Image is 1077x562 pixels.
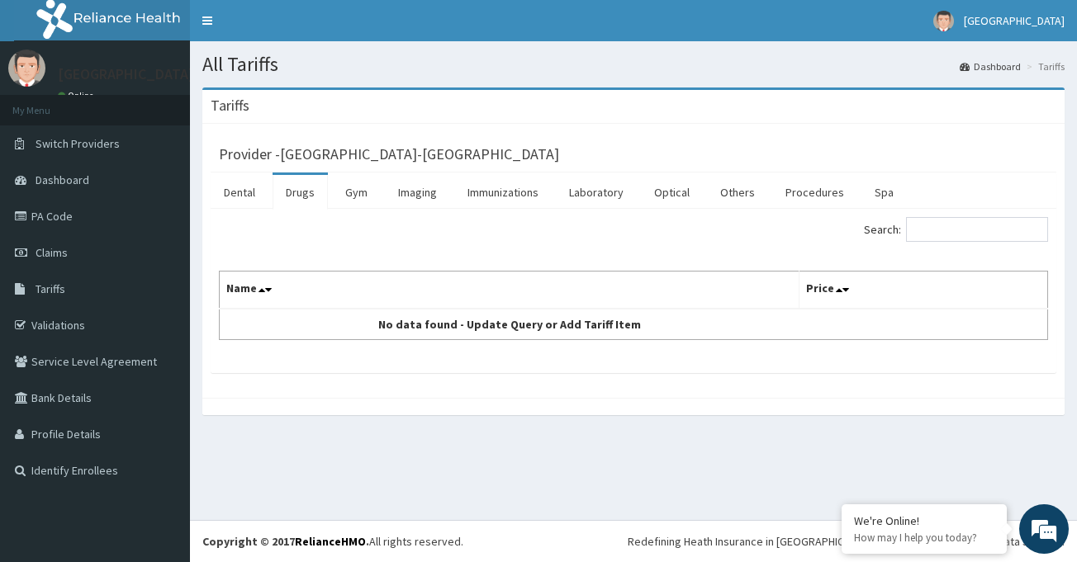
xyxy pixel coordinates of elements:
img: User Image [8,50,45,87]
h3: Provider - [GEOGRAPHIC_DATA]-[GEOGRAPHIC_DATA] [219,147,559,162]
a: Spa [861,175,907,210]
img: User Image [933,11,954,31]
a: Optical [641,175,703,210]
input: Search: [906,217,1048,242]
a: Others [707,175,768,210]
span: Tariffs [36,281,65,296]
h1: All Tariffs [202,54,1065,75]
span: Dashboard [36,172,89,187]
a: Dashboard [960,59,1021,73]
th: Price [799,272,1048,309]
a: Gym [332,175,381,210]
strong: Copyright © 2017 . [202,534,369,549]
a: Immunizations [454,175,552,210]
p: How may I help you today? [854,531,994,545]
a: RelianceHMO [295,534,366,549]
span: [GEOGRAPHIC_DATA] [964,13,1065,28]
th: Name [220,272,799,309]
td: No data found - Update Query or Add Tariff Item [220,309,799,340]
span: Claims [36,245,68,260]
div: Redefining Heath Insurance in [GEOGRAPHIC_DATA] using Telemedicine and Data Science! [628,533,1065,550]
div: We're Online! [854,513,994,528]
li: Tariffs [1022,59,1065,73]
a: Imaging [385,175,450,210]
footer: All rights reserved. [190,520,1077,562]
span: Switch Providers [36,136,120,151]
a: Dental [211,175,268,210]
a: Procedures [772,175,857,210]
a: Laboratory [556,175,637,210]
h3: Tariffs [211,98,249,113]
a: Drugs [273,175,328,210]
label: Search: [864,217,1048,242]
p: [GEOGRAPHIC_DATA] [58,67,194,82]
a: Online [58,90,97,102]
